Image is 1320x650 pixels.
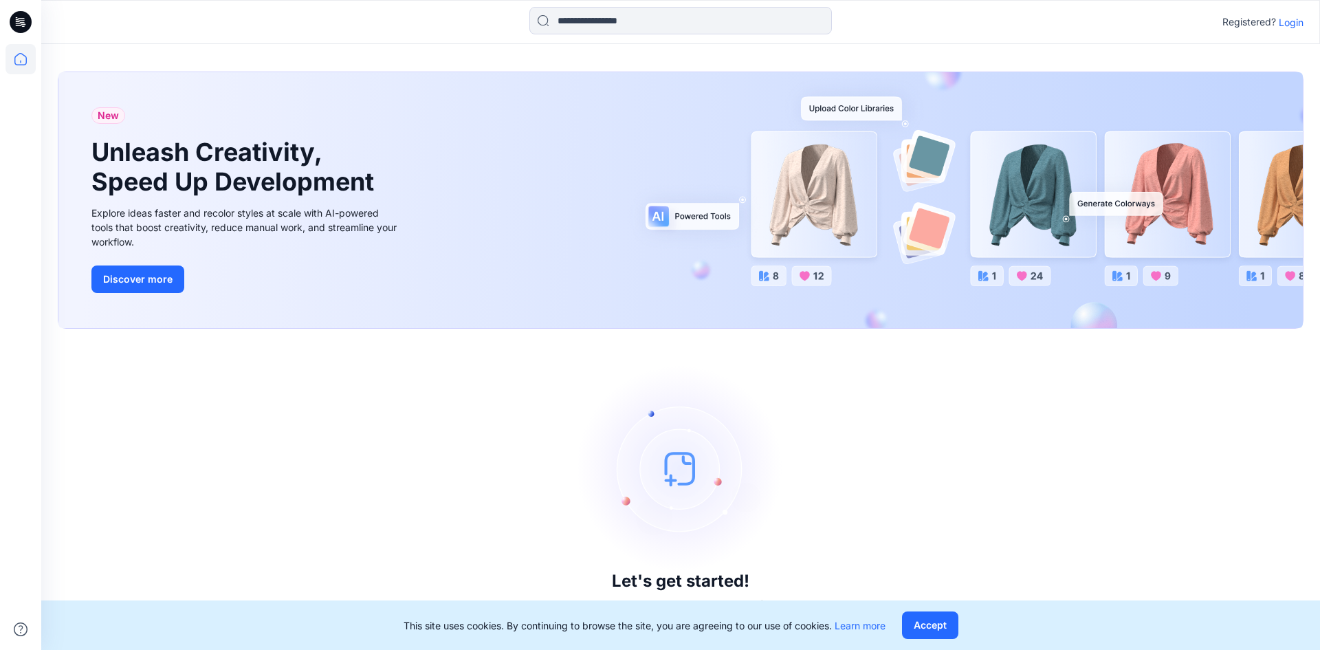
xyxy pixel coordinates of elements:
h1: Unleash Creativity, Speed Up Development [91,138,380,197]
button: Accept [902,611,958,639]
p: Registered? [1222,14,1276,30]
img: empty-state-image.svg [577,365,784,572]
p: This site uses cookies. By continuing to browse the site, you are agreeing to our use of cookies. [404,618,885,633]
p: Click New to add a style or create a folder. [569,596,793,613]
a: Discover more [91,266,401,293]
button: Discover more [91,266,184,293]
div: Explore ideas faster and recolor styles at scale with AI-powered tools that boost creativity, red... [91,206,401,249]
h3: Let's get started! [612,572,749,591]
span: New [98,107,119,124]
p: Login [1279,15,1303,30]
a: Learn more [835,620,885,631]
